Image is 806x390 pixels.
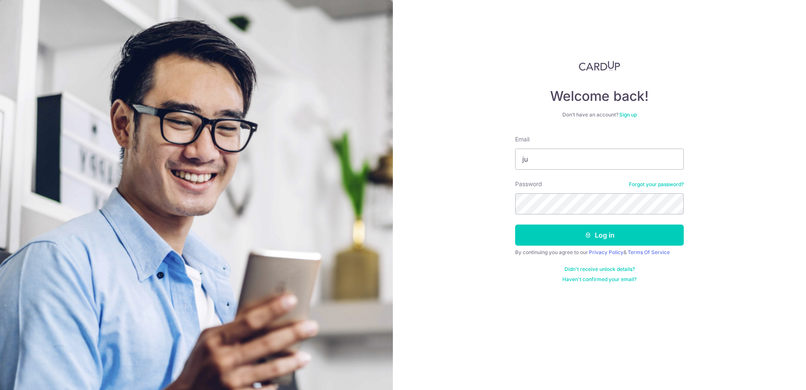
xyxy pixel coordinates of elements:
[515,88,684,105] h4: Welcome back!
[515,225,684,246] button: Log in
[515,111,684,118] div: Don’t have an account?
[589,249,623,255] a: Privacy Policy
[579,61,620,71] img: CardUp Logo
[515,249,684,256] div: By continuing you agree to our &
[628,249,670,255] a: Terms Of Service
[515,149,684,170] input: Enter your Email
[564,266,635,273] a: Didn't receive unlock details?
[629,181,684,188] a: Forgot your password?
[619,111,637,118] a: Sign up
[515,135,529,144] label: Email
[515,180,542,188] label: Password
[562,276,637,283] a: Haven't confirmed your email?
